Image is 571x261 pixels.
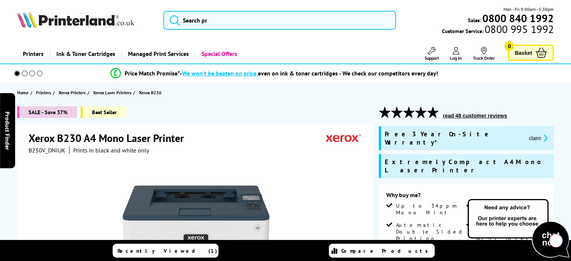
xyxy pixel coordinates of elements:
[17,89,30,97] a: Home
[73,146,149,154] i: Prints in black and white only
[527,134,550,142] button: promo-description
[341,247,432,254] span: Compare Products
[385,130,523,146] span: Free 3 Year On-Site Warranty*
[4,111,11,150] span: Product Finder
[450,55,462,61] span: Log In
[329,244,435,258] a: Compare Products
[118,247,217,254] span: Recently Viewed (1)
[484,26,554,33] span: 0800 995 1992
[93,89,133,97] a: Xerox Laser Printers
[17,44,49,63] a: Printers
[442,26,554,35] span: Customer Service:
[59,89,87,97] a: Xerox Printers
[180,69,438,77] div: - even on ink & toner cartridges - We check our competitors every day!
[4,67,545,80] li: modal_Promise
[36,89,51,97] span: Printers
[482,11,554,25] b: 0800 840 1992
[503,6,554,13] span: Mon - Fri 9:00am - 5:30pm
[468,17,481,24] span: Sales:
[450,47,462,61] a: Log In
[385,158,550,174] span: Extremely Compact A4 Mono Laser Printer
[441,112,509,119] button: read 48 customer reviews
[473,47,495,61] a: Track Order
[125,69,180,77] span: Price Match Promise*
[515,48,532,58] span: Basket
[396,222,465,242] span: Automatic Double Sided Printing
[425,55,439,61] span: Support
[481,15,554,22] a: 0800 840 1992
[93,89,131,97] span: Xerox Laser Printers
[139,89,161,97] span: Xerox B230
[182,69,258,77] span: We won’t be beaten on price,
[59,89,86,97] span: Xerox Printers
[425,47,439,61] a: Support
[56,44,115,63] span: Ink & Toner Cartridges
[81,106,126,118] span: Best Seller
[505,41,514,51] span: 0
[36,89,53,97] a: Printers
[386,191,547,202] div: Why buy me?
[194,44,243,63] a: Special Offers
[29,146,65,154] span: B230V_DNIUK
[466,198,571,259] img: Open Live Chat window
[121,44,194,63] a: Managed Print Services
[163,11,396,30] input: Search pr
[17,11,134,28] img: Printerland Logo
[49,44,121,63] a: Ink & Toner Cartridges
[139,89,163,97] a: Xerox B230
[326,131,361,145] img: Xerox
[17,106,77,118] span: SALE - Save 37%
[29,131,191,145] h1: Xerox B230 A4 Mono Laser Printer
[396,202,465,216] span: Up to 34ppm Mono Print
[508,45,554,61] a: Basket 0
[113,244,218,258] a: Recently Viewed (1)
[17,11,154,29] a: Printerland Logo
[17,89,29,97] span: Home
